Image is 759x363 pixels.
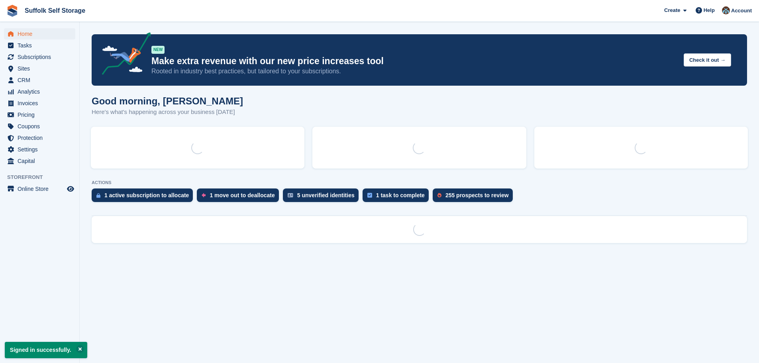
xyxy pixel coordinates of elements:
[92,188,197,206] a: 1 active subscription to allocate
[18,86,65,97] span: Analytics
[66,184,75,194] a: Preview store
[18,63,65,74] span: Sites
[4,109,75,120] a: menu
[731,7,752,15] span: Account
[151,67,677,76] p: Rooted in industry best practices, but tailored to your subscriptions.
[92,180,747,185] p: ACTIONS
[288,193,293,198] img: verify_identity-adf6edd0f0f0b5bbfe63781bf79b02c33cf7c696d77639b501bdc392416b5a36.svg
[96,193,100,198] img: active_subscription_to_allocate_icon-d502201f5373d7db506a760aba3b589e785aa758c864c3986d89f69b8ff3...
[197,188,282,206] a: 1 move out to deallocate
[437,193,441,198] img: prospect-51fa495bee0391a8d652442698ab0144808aea92771e9ea1ae160a38d050c398.svg
[4,155,75,167] a: menu
[445,192,509,198] div: 255 prospects to review
[4,75,75,86] a: menu
[433,188,517,206] a: 255 prospects to review
[4,63,75,74] a: menu
[18,40,65,51] span: Tasks
[18,109,65,120] span: Pricing
[4,86,75,97] a: menu
[18,144,65,155] span: Settings
[18,51,65,63] span: Subscriptions
[92,96,243,106] h1: Good morning, [PERSON_NAME]
[722,6,730,14] img: Lisa Furneaux
[4,132,75,143] a: menu
[104,192,189,198] div: 1 active subscription to allocate
[4,98,75,109] a: menu
[95,32,151,78] img: price-adjustments-announcement-icon-8257ccfd72463d97f412b2fc003d46551f7dbcb40ab6d574587a9cd5c0d94...
[18,183,65,194] span: Online Store
[92,108,243,117] p: Here's what's happening across your business [DATE]
[376,192,425,198] div: 1 task to complete
[5,342,87,358] p: Signed in successfully.
[283,188,363,206] a: 5 unverified identities
[297,192,355,198] div: 5 unverified identities
[363,188,433,206] a: 1 task to complete
[4,183,75,194] a: menu
[4,28,75,39] a: menu
[4,51,75,63] a: menu
[7,173,79,181] span: Storefront
[18,132,65,143] span: Protection
[367,193,372,198] img: task-75834270c22a3079a89374b754ae025e5fb1db73e45f91037f5363f120a921f8.svg
[202,193,206,198] img: move_outs_to_deallocate_icon-f764333ba52eb49d3ac5e1228854f67142a1ed5810a6f6cc68b1a99e826820c5.svg
[664,6,680,14] span: Create
[4,121,75,132] a: menu
[4,40,75,51] a: menu
[151,55,677,67] p: Make extra revenue with our new price increases tool
[210,192,275,198] div: 1 move out to deallocate
[704,6,715,14] span: Help
[684,53,731,67] button: Check it out →
[6,5,18,17] img: stora-icon-8386f47178a22dfd0bd8f6a31ec36ba5ce8667c1dd55bd0f319d3a0aa187defe.svg
[18,75,65,86] span: CRM
[22,4,88,17] a: Suffolk Self Storage
[18,121,65,132] span: Coupons
[151,46,165,54] div: NEW
[4,144,75,155] a: menu
[18,155,65,167] span: Capital
[18,98,65,109] span: Invoices
[18,28,65,39] span: Home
